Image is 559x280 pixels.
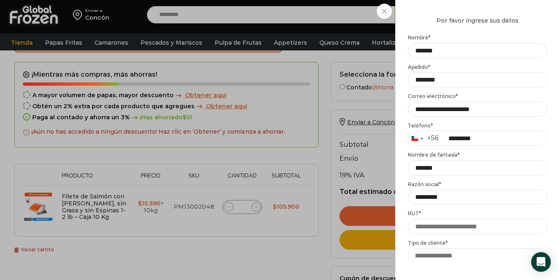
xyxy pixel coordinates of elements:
label: Teléfono [408,123,547,129]
label: Tipo de cliente [408,240,547,246]
label: Nombre de fantasía [408,152,547,158]
label: RUT [408,210,547,217]
label: Correo electrónico [408,93,547,100]
label: Razón social [408,181,547,188]
label: Nombre [408,34,547,41]
div: +56 [427,134,439,143]
button: Selected country [408,131,439,146]
div: Open Intercom Messenger [531,252,551,272]
label: Apellido [408,64,547,71]
div: Por favor ingrese sus datos [408,16,547,25]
